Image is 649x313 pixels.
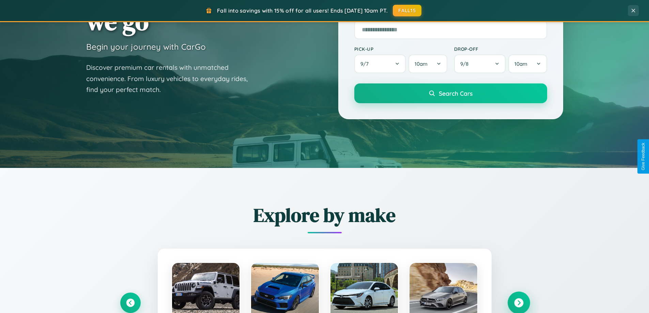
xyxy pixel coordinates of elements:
[354,54,406,73] button: 9/7
[360,61,372,67] span: 9 / 7
[354,83,547,103] button: Search Cars
[354,46,447,52] label: Pick-up
[120,202,529,228] h2: Explore by make
[408,54,447,73] button: 10am
[508,54,547,73] button: 10am
[86,42,206,52] h3: Begin your journey with CarGo
[641,143,646,170] div: Give Feedback
[514,61,527,67] span: 10am
[454,46,547,52] label: Drop-off
[454,54,506,73] button: 9/8
[393,5,421,16] button: FALL15
[460,61,472,67] span: 9 / 8
[86,62,257,95] p: Discover premium car rentals with unmatched convenience. From luxury vehicles to everyday rides, ...
[415,61,428,67] span: 10am
[217,7,388,14] span: Fall into savings with 15% off for all users! Ends [DATE] 10am PT.
[439,90,473,97] span: Search Cars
